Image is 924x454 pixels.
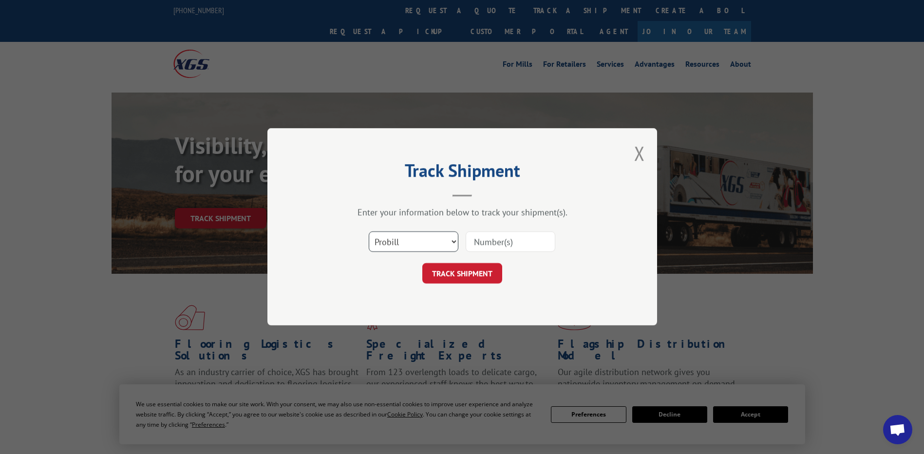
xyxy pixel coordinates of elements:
button: TRACK SHIPMENT [422,264,502,284]
div: Open chat [883,415,912,444]
input: Number(s) [466,232,555,252]
h2: Track Shipment [316,164,608,182]
div: Enter your information below to track your shipment(s). [316,207,608,218]
button: Close modal [634,140,645,166]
